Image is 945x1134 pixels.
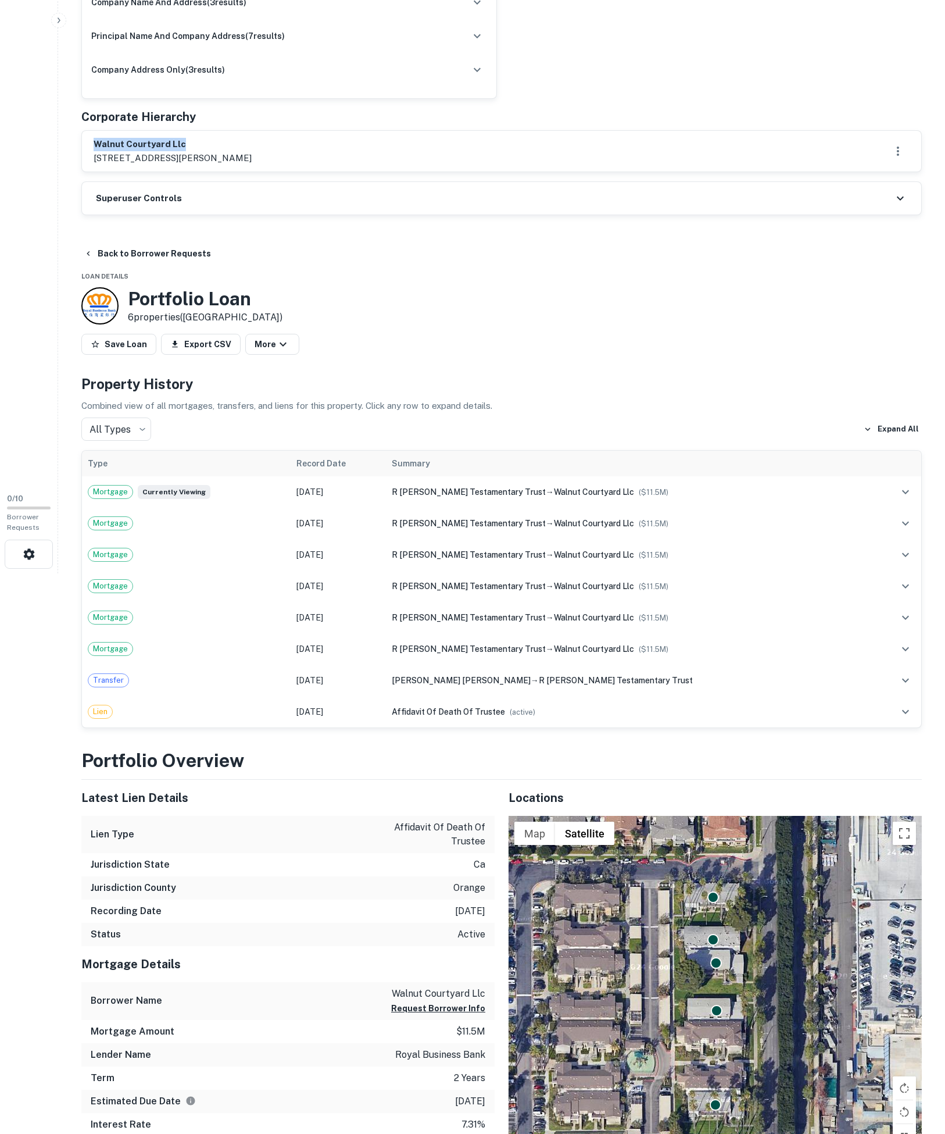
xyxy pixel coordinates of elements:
[896,639,915,659] button: expand row
[554,487,634,497] span: walnut courtyard llc
[291,696,385,728] td: [DATE]
[639,614,668,622] span: ($ 11.5M )
[81,747,922,775] h3: Portfolio Overview
[455,1094,485,1108] p: [DATE]
[82,451,291,476] th: Type
[291,602,385,633] td: [DATE]
[91,828,134,841] h6: Lien Type
[88,612,133,623] span: Mortgage
[81,955,495,973] h5: Mortgage Details
[639,582,668,591] span: ($ 11.5M )
[392,487,546,497] span: r [PERSON_NAME] testamentary trust
[81,273,128,280] span: Loan Details
[896,576,915,596] button: expand row
[554,550,634,559] span: walnut courtyard llc
[91,63,225,76] h6: company address only ( 3 results)
[91,1048,151,1062] h6: Lender Name
[91,1094,196,1108] h6: Estimated Due Date
[81,399,922,413] p: Combined view of all mortgages, transfers, and liens for this property. Click any row to expand d...
[392,548,867,561] div: →
[185,1096,196,1106] svg: Estimate is based on a standard schedule for this type of loan.
[291,451,385,476] th: Record Date
[96,192,182,205] h6: Superuser Controls
[461,1118,485,1132] p: 7.31%
[291,665,385,696] td: [DATE]
[88,486,133,498] span: Mortgage
[392,644,546,654] span: r [PERSON_NAME] testamentary trust
[291,539,385,570] td: [DATE]
[91,1071,114,1085] h6: Term
[88,518,133,529] span: Mortgage
[453,881,485,895] p: orange
[88,675,128,686] span: Transfer
[539,676,693,685] span: r [PERSON_NAME] testamentary trust
[896,702,915,722] button: expand row
[554,519,634,528] span: walnut courtyard llc
[455,904,485,918] p: [DATE]
[91,881,176,895] h6: Jurisdiction County
[392,611,867,624] div: →
[861,420,922,438] button: Expand All
[91,904,162,918] h6: Recording Date
[291,508,385,539] td: [DATE]
[554,582,634,591] span: walnut courtyard llc
[291,476,385,508] td: [DATE]
[456,1025,485,1039] p: $11.5m
[88,643,133,655] span: Mortgage
[81,789,495,807] h5: Latest Lien Details
[392,550,546,559] span: r [PERSON_NAME] testamentary trust
[392,707,505,716] span: affidavit of death of trustee
[392,643,867,655] div: →
[554,613,634,622] span: walnut courtyard llc
[91,1025,174,1039] h6: Mortgage Amount
[81,108,196,126] h5: Corporate Hierarchy
[392,580,867,593] div: →
[896,513,915,533] button: expand row
[91,30,285,42] h6: principal name and company address ( 7 results)
[896,671,915,690] button: expand row
[639,551,668,559] span: ($ 11.5M )
[88,706,112,718] span: Lien
[392,674,867,687] div: →
[291,570,385,602] td: [DATE]
[392,519,546,528] span: r [PERSON_NAME] testamentary trust
[392,582,546,591] span: r [PERSON_NAME] testamentary trust
[554,644,634,654] span: walnut courtyard llc
[94,151,252,165] p: [STREET_ADDRESS][PERSON_NAME]
[639,645,668,654] span: ($ 11.5M )
[893,822,916,845] button: Toggle fullscreen view
[896,608,915,627] button: expand row
[509,789,922,807] h5: Locations
[245,334,299,355] button: More
[514,822,555,845] button: Show street map
[392,486,867,498] div: →
[392,676,531,685] span: [PERSON_NAME] [PERSON_NAME]
[639,488,668,497] span: ($ 11.5M )
[88,549,133,561] span: Mortgage
[161,334,241,355] button: Export CSV
[79,243,216,264] button: Back to Borrower Requests
[91,858,170,872] h6: Jurisdiction State
[386,451,872,476] th: Summary
[391,987,485,1001] p: walnut courtyard llc
[88,580,133,592] span: Mortgage
[91,928,121,942] h6: Status
[392,517,867,530] div: →
[510,708,535,716] span: ( active )
[138,485,210,499] span: Currently viewing
[291,633,385,665] td: [DATE]
[392,613,546,622] span: r [PERSON_NAME] testamentary trust
[128,288,282,310] h3: Portfolio Loan
[896,545,915,565] button: expand row
[555,822,614,845] button: Show satellite imagery
[7,494,23,503] span: 0 / 10
[457,928,485,942] p: active
[91,994,162,1008] h6: Borrower Name
[887,1041,945,1097] div: Chat Widget
[81,373,922,394] h4: Property History
[381,821,485,848] p: affidavit of death of trustee
[893,1100,916,1124] button: Rotate map counterclockwise
[391,1001,485,1015] button: Request Borrower Info
[81,418,151,441] div: All Types
[896,482,915,502] button: expand row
